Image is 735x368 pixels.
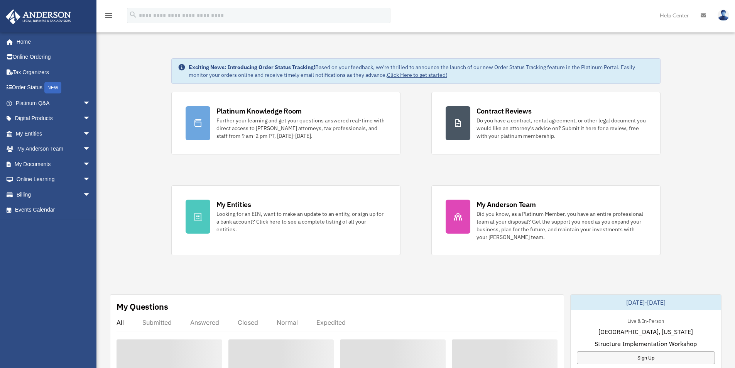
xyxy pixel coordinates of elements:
[104,11,113,20] i: menu
[277,319,298,326] div: Normal
[431,185,661,255] a: My Anderson Team Did you know, as a Platinum Member, you have an entire professional team at your...
[5,126,102,141] a: My Entitiesarrow_drop_down
[5,141,102,157] a: My Anderson Teamarrow_drop_down
[5,172,102,187] a: Online Learningarrow_drop_down
[316,319,346,326] div: Expedited
[216,117,386,140] div: Further your learning and get your questions answered real-time with direct access to [PERSON_NAM...
[5,95,102,111] a: Platinum Q&Aarrow_drop_down
[189,63,654,79] div: Based on your feedback, we're thrilled to announce the launch of our new Order Status Tracking fe...
[5,49,102,65] a: Online Ordering
[104,14,113,20] a: menu
[83,156,98,172] span: arrow_drop_down
[5,64,102,80] a: Tax Organizers
[3,9,73,24] img: Anderson Advisors Platinum Portal
[5,111,102,126] a: Digital Productsarrow_drop_down
[83,126,98,142] span: arrow_drop_down
[190,319,219,326] div: Answered
[5,156,102,172] a: My Documentsarrow_drop_down
[476,106,532,116] div: Contract Reviews
[189,64,315,71] strong: Exciting News: Introducing Order Status Tracking!
[216,210,386,233] div: Looking for an EIN, want to make an update to an entity, or sign up for a bank account? Click her...
[476,117,646,140] div: Do you have a contract, rental agreement, or other legal document you would like an attorney's ad...
[387,71,447,78] a: Click Here to get started!
[216,200,251,209] div: My Entities
[216,106,302,116] div: Platinum Knowledge Room
[5,202,102,218] a: Events Calendar
[571,295,721,310] div: [DATE]-[DATE]
[577,351,715,364] a: Sign Up
[5,34,98,49] a: Home
[171,185,400,255] a: My Entities Looking for an EIN, want to make an update to an entity, or sign up for a bank accoun...
[171,92,400,154] a: Platinum Knowledge Room Further your learning and get your questions answered real-time with dire...
[595,339,697,348] span: Structure Implementation Workshop
[83,187,98,203] span: arrow_drop_down
[83,141,98,157] span: arrow_drop_down
[476,210,646,241] div: Did you know, as a Platinum Member, you have an entire professional team at your disposal? Get th...
[83,172,98,188] span: arrow_drop_down
[44,82,61,93] div: NEW
[238,319,258,326] div: Closed
[117,301,168,312] div: My Questions
[431,92,661,154] a: Contract Reviews Do you have a contract, rental agreement, or other legal document you would like...
[142,319,172,326] div: Submitted
[718,10,729,21] img: User Pic
[621,316,670,324] div: Live & In-Person
[83,95,98,111] span: arrow_drop_down
[598,327,693,336] span: [GEOGRAPHIC_DATA], [US_STATE]
[476,200,536,209] div: My Anderson Team
[83,111,98,127] span: arrow_drop_down
[5,80,102,96] a: Order StatusNEW
[5,187,102,202] a: Billingarrow_drop_down
[117,319,124,326] div: All
[129,10,137,19] i: search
